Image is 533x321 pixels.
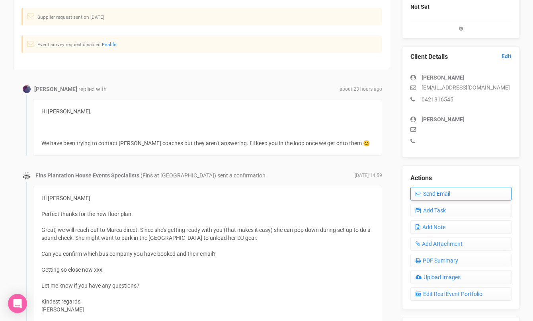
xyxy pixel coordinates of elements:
a: Edit [502,53,512,60]
a: Add Note [410,220,512,234]
legend: Client Details [410,53,512,62]
strong: [PERSON_NAME] [422,116,465,123]
span: replied with [78,86,107,92]
div: Open Intercom Messenger [8,294,27,313]
small: Supplier request sent on [DATE] [37,14,104,20]
span: (Fins at [GEOGRAPHIC_DATA]) sent a confirmation [141,172,266,179]
div: Hi [PERSON_NAME], We have been trying to contact [PERSON_NAME] coaches but they aren’t answering.... [33,99,382,156]
strong: [PERSON_NAME] [422,74,465,81]
p: 0421816545 [410,95,512,103]
strong: Not Set [410,4,430,10]
a: Send Email [410,187,512,200]
a: Add Attachment [410,237,512,251]
a: Add Task [410,204,512,217]
p: [EMAIL_ADDRESS][DOMAIN_NAME] [410,84,512,91]
a: Upload Images [410,270,512,284]
span: about 23 hours ago [340,86,382,93]
span: [DATE] 14:59 [355,172,382,179]
img: data [23,172,31,180]
a: PDF Summary [410,254,512,267]
a: Enable [102,42,116,47]
strong: [PERSON_NAME] [34,86,77,92]
strong: Fins Plantation House Events Specialists [35,172,139,179]
legend: Actions [410,174,512,183]
img: Profile Image [23,85,31,93]
a: Edit Real Event Portfolio [410,287,512,301]
small: Event survey request disabled. [37,42,116,47]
